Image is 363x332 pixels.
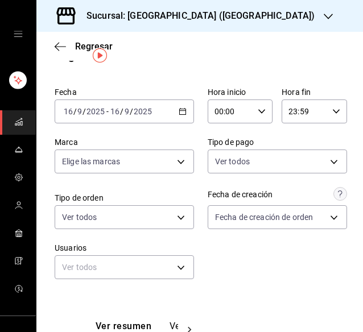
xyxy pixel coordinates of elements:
[133,107,152,116] input: ----
[55,88,77,97] font: Fecha
[62,213,97,222] font: Ver todos
[63,107,73,116] input: --
[62,263,97,272] font: Ver todos
[170,321,212,331] font: Ver pagos
[75,41,113,52] font: Regresar
[208,190,273,199] font: Fecha de creación
[120,107,123,116] font: /
[93,48,107,63] img: Marcador de información sobre herramientas
[215,157,250,166] font: Ver todos
[82,107,86,116] font: /
[55,41,113,52] button: Regresar
[208,88,246,97] font: Hora inicio
[73,107,77,116] font: /
[130,107,133,116] font: /
[96,321,151,331] font: Ver resumen
[124,107,130,116] input: --
[55,193,104,202] font: Tipo de orden
[86,10,315,21] font: Sucursal: [GEOGRAPHIC_DATA] ([GEOGRAPHIC_DATA])
[106,107,109,116] font: -
[14,30,23,39] button: open drawer
[86,107,105,116] input: ----
[215,213,313,222] font: Fecha de creación de orden
[62,157,120,166] font: Elige las marcas
[77,107,82,116] input: --
[55,138,78,147] font: Marca
[55,243,86,252] font: Usuarios
[208,138,254,147] font: Tipo de pago
[282,88,311,97] font: Hora fin
[110,107,120,116] input: --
